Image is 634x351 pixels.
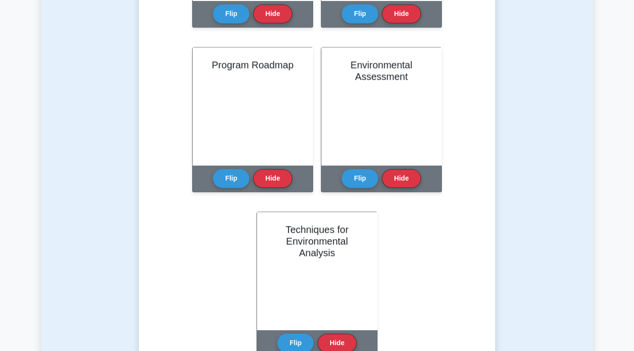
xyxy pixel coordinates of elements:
[253,4,292,23] button: Hide
[204,59,301,71] h2: Program Roadmap
[333,59,430,82] h2: Environmental Assessment
[342,169,378,188] button: Flip
[253,169,292,188] button: Hide
[269,224,365,259] h2: Techniques for Environmental Analysis
[382,169,421,188] button: Hide
[382,4,421,23] button: Hide
[213,4,249,23] button: Flip
[213,169,249,188] button: Flip
[342,4,378,23] button: Flip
